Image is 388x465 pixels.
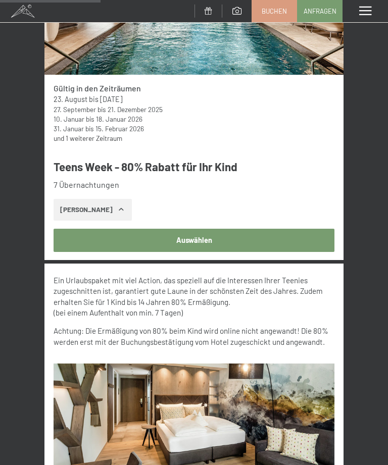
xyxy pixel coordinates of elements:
[100,95,122,104] time: 14.09.2025
[298,1,342,22] a: Anfragen
[54,105,335,114] div: bis
[108,105,163,114] time: 21.12.2025
[252,1,297,22] a: Buchen
[95,124,144,133] time: 15.02.2026
[54,229,335,252] button: Auswählen
[54,179,344,190] li: 7 Übernachtungen
[54,326,335,347] p: Achtung: Die Ermäßigung von 80% beim Kind wird online nicht angewandt! Die 80% werden erst mit de...
[54,275,335,318] p: Ein Urlaubspaket mit viel Action, das speziell auf die Interessen Ihrer Teenies zugeschnitten ist...
[54,134,122,142] a: und 1 weiterer Zeitraum
[54,199,132,221] button: [PERSON_NAME]
[54,105,96,114] time: 27.09.2025
[54,115,84,123] time: 10.01.2026
[54,95,87,104] time: 23.08.2025
[54,124,84,133] time: 31.01.2026
[304,7,336,16] span: Anfragen
[262,7,287,16] span: Buchen
[54,124,335,133] div: bis
[54,83,141,93] strong: Gültig in den Zeiträumen
[54,159,344,175] h3: Teens Week - 80% Rabatt für Ihr Kind
[54,94,335,105] div: bis
[96,115,142,123] time: 18.01.2026
[54,114,335,124] div: bis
